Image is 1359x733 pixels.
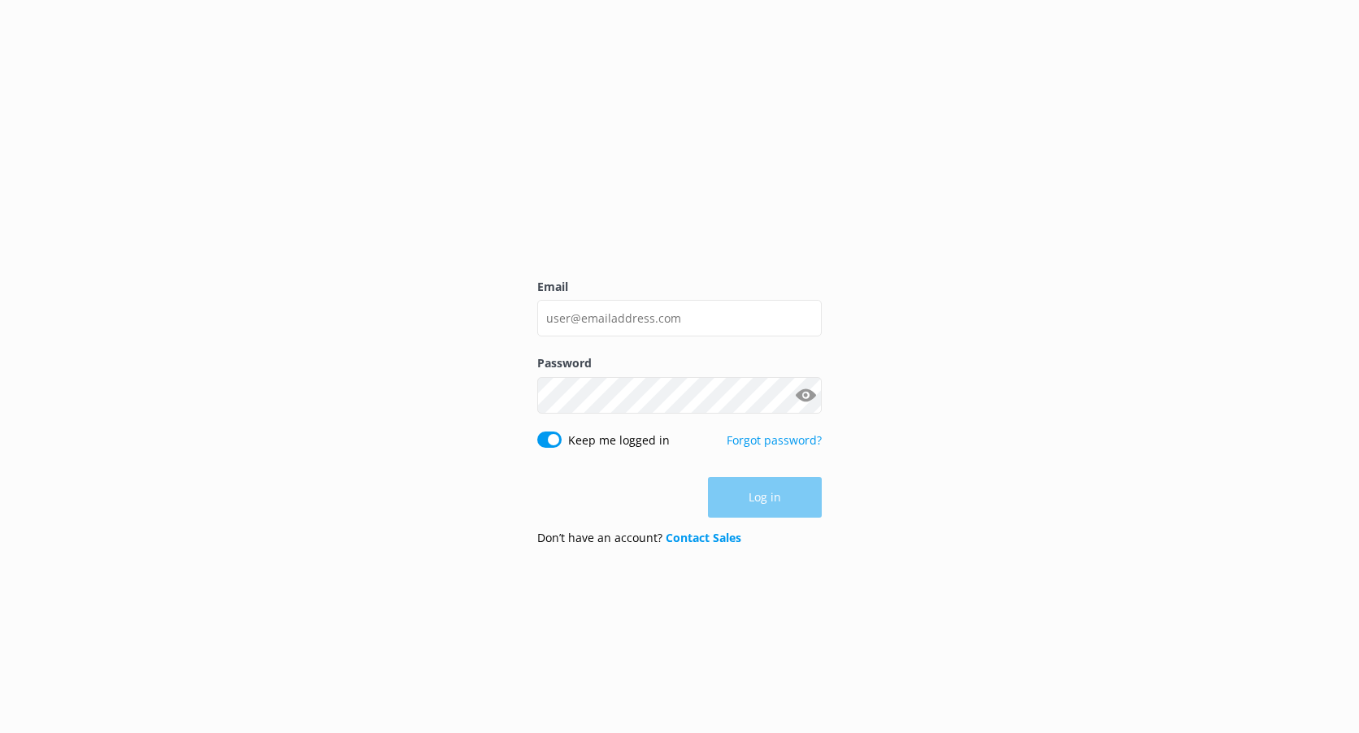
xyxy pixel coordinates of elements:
label: Email [537,278,822,296]
button: Show password [789,379,822,411]
p: Don’t have an account? [537,529,741,547]
a: Contact Sales [666,530,741,545]
label: Password [537,354,822,372]
a: Forgot password? [727,432,822,448]
label: Keep me logged in [568,432,670,449]
input: user@emailaddress.com [537,300,822,336]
